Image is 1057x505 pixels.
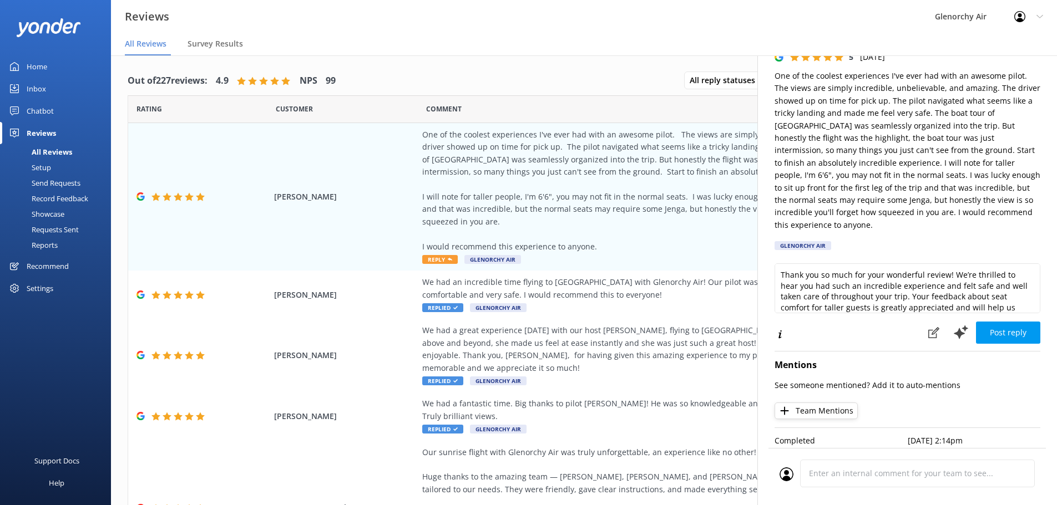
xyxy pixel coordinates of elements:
div: We had a fantastic time. Big thanks to pilot [PERSON_NAME]! He was so knowledgeable and made sure... [422,397,927,422]
span: Replied [422,376,463,385]
span: Replied [422,425,463,433]
span: [PERSON_NAME] [274,191,417,203]
span: 5 [849,52,853,62]
div: Chatbot [27,100,54,122]
span: Question [426,104,462,114]
span: Glenorchy Air [464,255,521,264]
h4: 99 [326,74,336,88]
span: Date [276,104,313,114]
a: All Reviews [7,144,111,160]
span: Date [136,104,162,114]
div: Send Requests [7,175,80,191]
span: [PERSON_NAME] [274,349,417,361]
p: [DATE] 2:14pm [908,435,1041,447]
h4: Mentions [775,358,1040,373]
p: [DATE] [860,51,885,63]
div: Setup [7,160,51,175]
div: Reviews [27,122,56,144]
div: We had a great experience [DATE] with our host [PERSON_NAME], flying to [GEOGRAPHIC_DATA] and exp... [422,324,927,374]
a: Record Feedback [7,191,111,206]
div: Settings [27,277,53,299]
h4: Out of 227 reviews: [128,74,208,88]
div: Recommend [27,255,69,277]
p: One of the coolest experiences I've ever had with an awesome pilot. The views are simply incredib... [775,70,1040,231]
p: Completed [775,435,908,447]
a: Showcase [7,206,111,222]
button: Post reply [976,322,1040,344]
img: user_profile.svg [780,467,793,481]
div: Requests Sent [7,222,79,237]
span: [PERSON_NAME] [274,410,417,422]
span: Survey Results [188,38,243,49]
span: Glenorchy Air [470,303,527,312]
h4: 4.9 [216,74,229,88]
a: Send Requests [7,175,111,191]
div: Help [49,472,64,494]
a: Requests Sent [7,222,111,237]
div: Home [27,55,47,78]
span: All reply statuses [690,74,762,86]
textarea: Thank you so much for your wonderful review! We’re thrilled to hear you had such an incredible ex... [775,263,1040,313]
button: Team Mentions [775,402,858,419]
div: One of the coolest experiences I've ever had with an awesome pilot. The views are simply incredib... [422,129,927,253]
span: Glenorchy Air [470,376,527,385]
img: yonder-white-logo.png [17,18,80,37]
span: Glenorchy Air [470,425,527,433]
h4: NPS [300,74,317,88]
div: Glenorchy Air [775,241,831,250]
p: See someone mentioned? Add it to auto-mentions [775,379,1040,391]
h3: Reviews [125,8,169,25]
a: Setup [7,160,111,175]
div: Inbox [27,78,46,100]
div: We had an incredible time flying to [GEOGRAPHIC_DATA] with Glenorchy Air! Our pilot was [PERSON_N... [422,276,927,301]
div: Support Docs [34,450,79,472]
div: All Reviews [7,144,72,160]
span: All Reviews [125,38,166,49]
span: Reply [422,255,458,264]
div: Record Feedback [7,191,88,206]
span: Replied [422,303,463,312]
a: Reports [7,237,111,253]
div: Reports [7,237,58,253]
span: [PERSON_NAME] [274,289,417,301]
div: Showcase [7,206,64,222]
